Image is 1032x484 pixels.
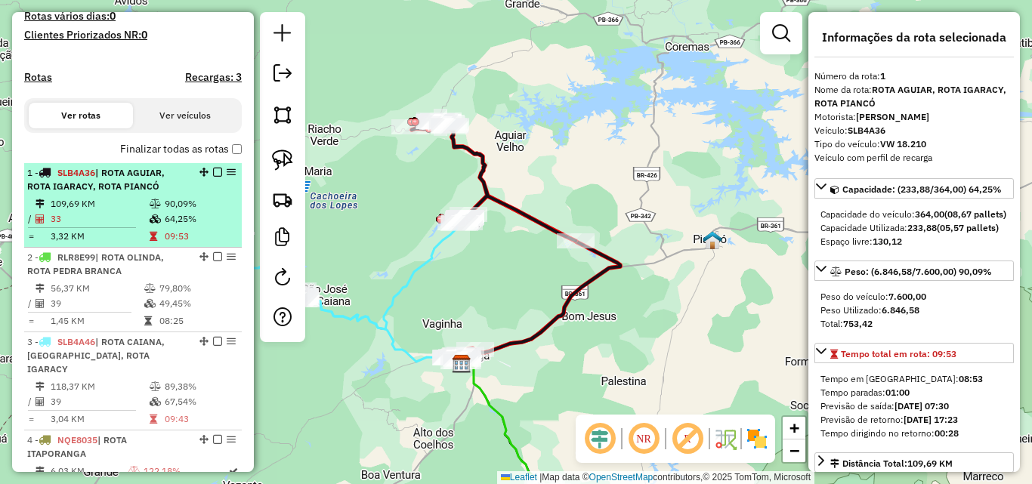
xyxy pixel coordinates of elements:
[199,252,209,261] em: Alterar sequência das rotas
[150,415,157,424] i: Tempo total em rota
[57,336,95,347] span: SLB4A46
[24,10,242,23] h4: Rotas vários dias:
[27,211,35,227] td: /
[456,342,494,357] div: Atividade não roteirizada - GIL ATACAREJO
[539,472,542,482] span: |
[164,394,236,409] td: 67,54%
[164,412,236,427] td: 09:43
[842,183,1002,195] span: Capacidade: (233,88/364,00) 64,25%
[29,103,133,128] button: Ver rotas
[626,421,662,457] span: Ocultar NR
[814,178,1014,199] a: Capacidade: (233,88/364,00) 64,25%
[50,394,149,409] td: 39
[814,284,1014,337] div: Peso: (6.846,58/7.600,00) 90,09%
[27,167,165,192] span: 1 -
[820,235,1008,248] div: Espaço livre:
[185,71,242,84] h4: Recargas: 3
[50,313,144,328] td: 1,45 KM
[36,397,45,406] i: Total de Atividades
[814,69,1014,83] div: Número da rota:
[50,211,149,227] td: 33
[452,354,471,374] img: Pau Brasil Itaporanga
[213,435,222,444] em: Finalizar rota
[907,222,937,233] strong: 233,88
[232,144,242,154] input: Finalizar todas as rotas
[27,412,35,427] td: =
[820,413,1008,427] div: Previsão de retorno:
[159,281,235,296] td: 79,80%
[843,318,873,329] strong: 753,42
[589,472,653,482] a: OpenStreetMap
[36,284,45,293] i: Distância Total
[267,58,298,92] a: Exportar sessão
[199,168,209,177] em: Alterar sequência das rotas
[27,251,164,276] span: 2 -
[944,208,1006,220] strong: (08,67 pallets)
[272,104,293,125] img: Selecionar atividades - polígono
[783,417,805,439] a: Zoom in
[820,221,1008,235] div: Capacidade Utilizada:
[143,464,227,479] td: 122,18%
[27,313,35,328] td: =
[27,434,127,459] span: 4 -
[144,284,156,293] i: % de utilização do peso
[213,168,222,177] em: Finalizar rota
[229,467,238,476] i: Rota otimizada
[213,337,222,346] em: Finalizar rota
[789,441,799,460] span: −
[36,214,45,224] i: Total de Atividades
[814,83,1014,110] div: Nome da rota:
[150,397,161,406] i: % de utilização da cubagem
[164,196,236,211] td: 90,09%
[266,183,299,216] a: Criar rota
[669,421,706,457] span: Exibir rótulo
[501,472,537,482] a: Leaflet
[814,452,1014,473] a: Distância Total:109,69 KM
[745,427,769,451] img: Exibir/Ocultar setores
[133,103,237,128] button: Ver veículos
[267,222,298,256] a: Criar modelo
[27,394,35,409] td: /
[814,30,1014,45] h4: Informações da rota selecionada
[959,373,983,384] strong: 08:53
[227,168,236,177] em: Opções
[164,379,236,394] td: 89,38%
[267,262,298,296] a: Reroteirizar Sessão
[814,151,1014,165] div: Veículo com perfil de recarga
[885,387,910,398] strong: 01:00
[27,167,165,192] span: | ROTA AGUIAR, ROTA IGARACY, ROTA PIANCÓ
[120,141,242,157] label: Finalizar todas as rotas
[27,296,35,311] td: /
[110,9,116,23] strong: 0
[50,281,144,296] td: 56,37 KM
[873,236,902,247] strong: 130,12
[27,251,164,276] span: | ROTA OLINDA, ROTA PEDRA BRANCA
[789,418,799,437] span: +
[27,336,165,375] span: | ROTA CAIANA, [GEOGRAPHIC_DATA], ROTA IGARACY
[57,167,95,178] span: SLB4A36
[144,299,156,308] i: % de utilização da cubagem
[814,110,1014,124] div: Motorista:
[888,291,926,302] strong: 7.600,00
[213,252,222,261] em: Finalizar rota
[36,467,45,476] i: Distância Total
[845,266,992,277] span: Peso: (6.846,58/7.600,00) 90,09%
[820,399,1008,413] div: Previsão de saída:
[57,251,95,263] span: RLR8E99
[128,467,140,476] i: % de utilização do peso
[227,252,236,261] em: Opções
[783,439,805,462] a: Zoom out
[50,379,149,394] td: 118,37 KM
[267,18,298,52] a: Nova sessão e pesquisa
[713,427,737,451] img: Fluxo de ruas
[814,343,1014,363] a: Tempo total em rota: 09:53
[935,427,959,439] strong: 00:28
[159,296,235,311] td: 49,45%
[24,29,242,42] h4: Clientes Priorizados NR:
[36,199,45,208] i: Distância Total
[814,124,1014,137] div: Veículo:
[820,427,1008,440] div: Tempo dirigindo no retorno:
[144,316,152,325] i: Tempo total em rota
[150,199,161,208] i: % de utilização do peso
[272,150,293,171] img: Selecionar atividades - laço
